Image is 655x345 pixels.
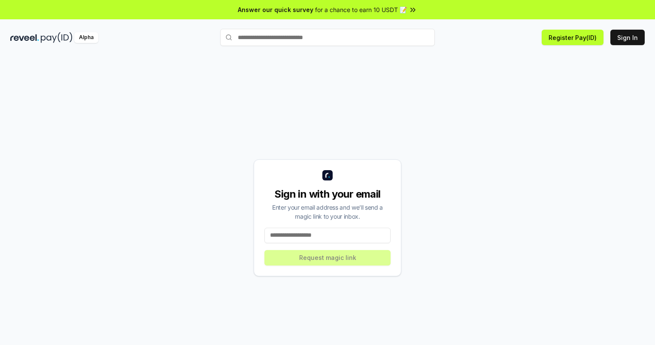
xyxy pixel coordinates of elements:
img: reveel_dark [10,32,39,43]
button: Sign In [610,30,645,45]
div: Enter your email address and we’ll send a magic link to your inbox. [264,203,391,221]
span: Answer our quick survey [238,5,313,14]
button: Register Pay(ID) [542,30,603,45]
span: for a chance to earn 10 USDT 📝 [315,5,407,14]
img: pay_id [41,32,73,43]
div: Alpha [74,32,98,43]
div: Sign in with your email [264,187,391,201]
img: logo_small [322,170,333,180]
